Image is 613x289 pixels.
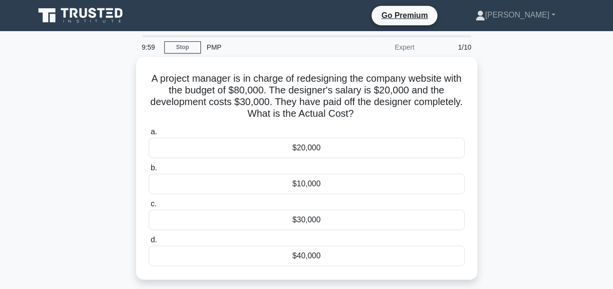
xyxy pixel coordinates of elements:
[420,37,477,57] div: 1/10
[148,72,466,120] h5: A project manager is in charge of redesigning the company website with the budget of $80,000. The...
[201,37,335,57] div: PMP
[149,210,465,230] div: $30,000
[151,199,157,208] span: c.
[136,37,164,57] div: 9:59
[151,163,157,172] span: b.
[376,9,434,21] a: Go Premium
[164,41,201,54] a: Stop
[151,127,157,136] span: a.
[149,174,465,194] div: $10,000
[149,138,465,158] div: $20,000
[335,37,420,57] div: Expert
[149,246,465,266] div: $40,000
[452,5,579,25] a: [PERSON_NAME]
[151,235,157,244] span: d.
